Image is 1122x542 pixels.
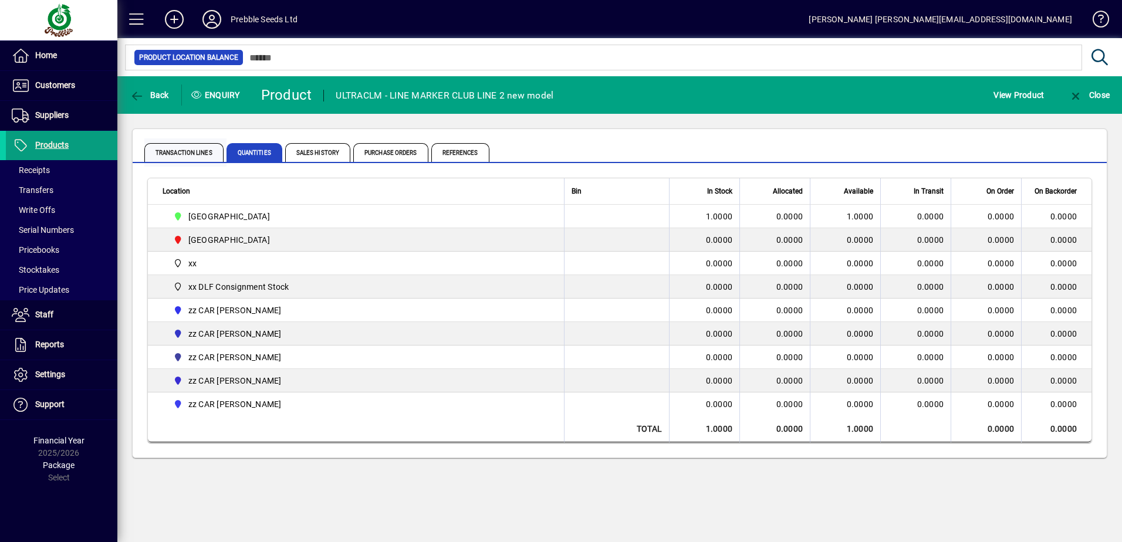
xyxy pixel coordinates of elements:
span: References [431,143,489,162]
span: [GEOGRAPHIC_DATA] [188,211,270,222]
td: 0.0000 [739,416,810,442]
span: Suppliers [35,110,69,120]
span: 0.0000 [776,282,803,292]
td: 0.0000 [810,299,880,322]
span: 0.0000 [988,281,1015,293]
span: Staff [35,310,53,319]
td: 1.0000 [669,416,739,442]
span: CHRISTCHURCH [168,209,551,223]
span: Purchase Orders [353,143,428,162]
span: Bin [572,185,582,198]
div: ULTRACLM - LINE MARKER CLUB LINE 2 new model [336,86,553,105]
a: Staff [6,300,117,330]
div: [PERSON_NAME] [PERSON_NAME][EMAIL_ADDRESS][DOMAIN_NAME] [809,10,1072,29]
span: xx DLF Consignment Stock [168,280,551,294]
td: 0.0000 [669,275,739,299]
button: Add [156,9,193,30]
td: 0.0000 [1021,345,1091,369]
span: Customers [35,80,75,90]
td: 0.0000 [669,392,739,416]
span: Close [1069,90,1110,100]
td: 0.0000 [1021,299,1091,322]
div: Product [261,86,312,104]
td: 0.0000 [810,369,880,392]
span: Location [163,185,190,198]
button: View Product [991,84,1047,106]
span: 0.0000 [988,328,1015,340]
td: 0.0000 [669,345,739,369]
td: 0.0000 [810,345,880,369]
span: 0.0000 [776,212,803,221]
span: xx DLF Consignment Stock [188,281,289,293]
span: 0.0000 [988,258,1015,269]
app-page-header-button: Back [117,84,182,106]
span: Transfers [12,185,53,195]
td: 0.0000 [669,228,739,252]
div: Prebble Seeds Ltd [231,10,298,29]
span: 0.0000 [917,212,944,221]
td: 1.0000 [810,205,880,228]
a: Customers [6,71,117,100]
span: Allocated [773,185,803,198]
td: 0.0000 [669,322,739,345]
span: 0.0000 [988,304,1015,316]
span: Support [35,399,65,409]
span: On Backorder [1035,185,1077,198]
span: 0.0000 [917,376,944,385]
span: Sales History [285,143,350,162]
span: zz CAR [PERSON_NAME] [188,304,282,316]
a: Settings [6,360,117,389]
span: 0.0000 [776,329,803,338]
span: Reports [35,340,64,349]
span: zz CAR MATT [168,374,551,388]
a: Receipts [6,160,117,180]
span: Price Updates [12,285,69,294]
td: 0.0000 [810,275,880,299]
span: Back [130,90,169,100]
span: In Stock [707,185,732,198]
span: 0.0000 [988,375,1015,387]
span: 0.0000 [776,259,803,268]
span: 0.0000 [917,235,944,245]
span: 0.0000 [917,306,944,315]
span: In Transit [914,185,944,198]
span: zz CAR CARL [168,303,551,317]
td: Total [564,416,669,442]
span: 0.0000 [917,282,944,292]
a: Stocktakes [6,260,117,280]
button: Back [127,84,172,106]
span: 0.0000 [988,351,1015,363]
td: 0.0000 [669,252,739,275]
a: Home [6,41,117,70]
span: zz CAR [PERSON_NAME] [188,375,282,387]
td: 1.0000 [669,205,739,228]
a: Transfers [6,180,117,200]
span: zz CAR [PERSON_NAME] [188,328,282,340]
button: Profile [193,9,231,30]
span: zz CAR [PERSON_NAME] [188,351,282,363]
span: 0.0000 [917,329,944,338]
span: View Product [993,86,1044,104]
span: Transaction Lines [144,143,224,162]
button: Close [1066,84,1113,106]
span: 0.0000 [776,399,803,409]
span: xx [188,258,197,269]
td: 0.0000 [669,299,739,322]
td: 0.0000 [1021,369,1091,392]
td: 0.0000 [669,369,739,392]
span: 0.0000 [917,259,944,268]
span: Financial Year [33,436,85,445]
div: Enquiry [182,86,252,104]
a: Serial Numbers [6,220,117,240]
a: Suppliers [6,101,117,130]
td: 0.0000 [810,228,880,252]
a: Support [6,390,117,419]
td: 1.0000 [810,416,880,442]
a: Reports [6,330,117,360]
span: 0.0000 [917,399,944,409]
td: 0.0000 [1021,392,1091,416]
span: Products [35,140,69,150]
a: Knowledge Base [1084,2,1107,40]
span: 0.0000 [776,376,803,385]
span: Settings [35,370,65,379]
